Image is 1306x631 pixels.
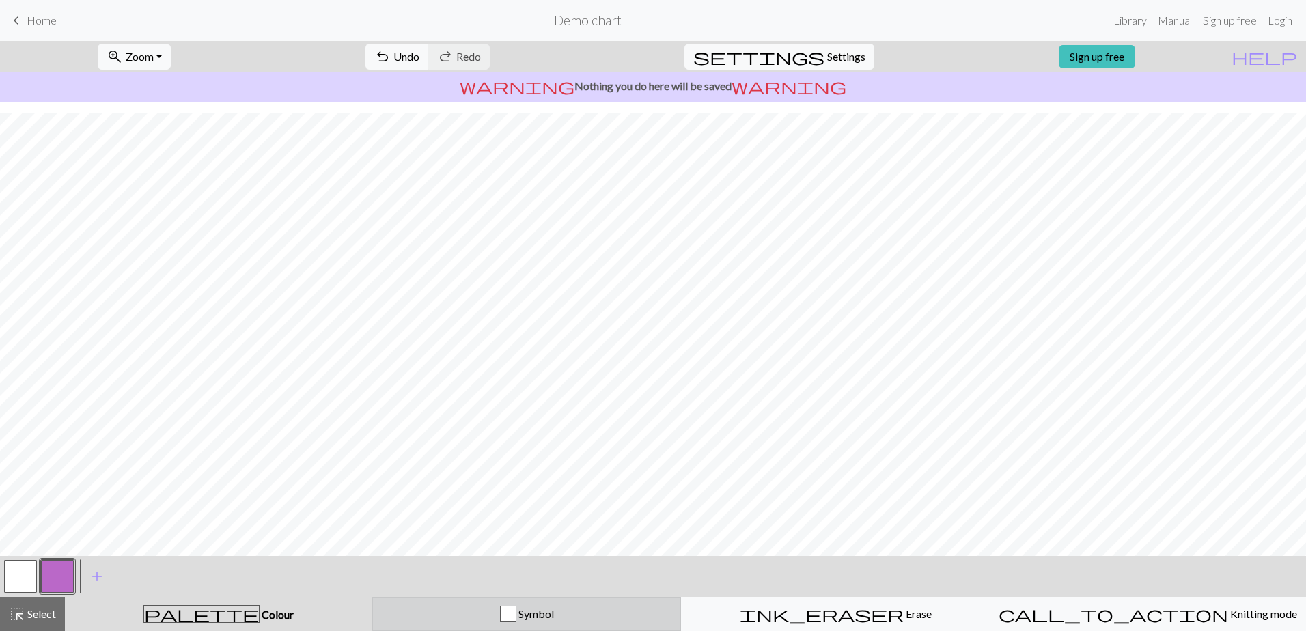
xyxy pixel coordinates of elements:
a: Login [1262,7,1298,34]
button: Knitting mode [990,597,1306,631]
span: keyboard_arrow_left [8,11,25,30]
span: call_to_action [999,604,1228,623]
span: Select [25,607,56,620]
span: Zoom [126,50,154,63]
button: Erase [681,597,990,631]
button: SettingsSettings [684,44,874,70]
a: Library [1108,7,1152,34]
a: Sign up free [1059,45,1135,68]
span: help [1232,47,1297,66]
p: Nothing you do here will be saved [5,78,1301,94]
span: zoom_in [107,47,123,66]
button: Colour [65,597,372,631]
a: Sign up free [1197,7,1262,34]
h2: Demo chart [554,12,622,28]
span: highlight_alt [9,604,25,623]
button: Zoom [98,44,171,70]
button: Undo [365,44,429,70]
span: Symbol [516,607,554,620]
span: undo [374,47,391,66]
a: Manual [1152,7,1197,34]
span: palette [144,604,259,623]
span: add [89,567,105,586]
a: Home [8,9,57,32]
span: Colour [260,608,294,621]
span: warning [460,76,574,96]
span: Settings [827,48,865,65]
span: Home [27,14,57,27]
button: Symbol [372,597,681,631]
span: Undo [393,50,419,63]
span: Erase [904,607,932,620]
span: Knitting mode [1228,607,1297,620]
span: ink_eraser [740,604,904,623]
span: settings [693,47,824,66]
span: warning [732,76,846,96]
i: Settings [693,48,824,65]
